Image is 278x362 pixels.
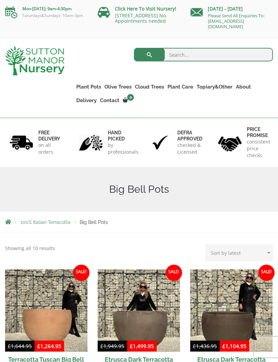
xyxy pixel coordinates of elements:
[5,46,64,75] img: logo
[190,269,273,352] img: Etrusca Dark Terracotta Tuscan Big Bell Plant Pot 105 (Handmade)
[75,82,103,92] a: Plant Pots
[37,343,40,349] span: £
[38,130,60,142] h6: FREE DELIVERY
[100,343,103,349] span: £
[222,343,225,349] span: £
[108,142,138,155] p: by professionals
[218,132,242,153] img: 4.jpg
[166,82,195,92] a: Plant Care
[5,13,87,18] p: Saturdays&Sundays: 10am-3pm
[205,244,273,261] select: Shop order
[5,244,55,252] p: Showing all 10 results
[222,343,246,349] bdi: 1,104.95
[73,265,90,281] span: Sale!
[8,343,32,349] bdi: 1,644.95
[75,96,98,105] a: Delivery
[193,343,217,349] bdi: 1,436.95
[208,13,264,30] a: Please Send All Enquiries To: [EMAIL_ADDRESS][DOMAIN_NAME]
[38,142,60,155] p: on all orders
[258,265,275,281] span: Sale!
[234,82,253,92] a: About
[148,134,172,151] img: 3.jpg
[130,343,133,349] span: £
[80,220,108,225] span: Big Bell Pots
[5,5,87,13] p: Mon-[DATE]: 9am-4:30pm
[9,134,33,151] img: 1.jpg
[108,130,138,142] h6: hand picked
[20,220,71,225] a: 100% Italian Terracotta
[121,96,136,105] a: 0
[37,343,61,349] bdi: 1,264.95
[193,343,196,349] span: £
[247,138,270,159] p: consistent price checks
[8,343,11,349] span: £
[115,12,166,24] a: [STREET_ADDRESS] No Appointments needed
[247,126,270,138] h6: Price promise
[166,265,182,281] span: Sale!
[127,94,134,101] span: 0
[115,5,176,12] a: Click Here To Visit Nursery!
[130,343,154,349] bdi: 1,499.95
[191,5,273,13] p: [DATE] - [DATE]
[177,142,202,155] p: checked & Licensed
[103,82,133,92] a: Olive Trees
[100,343,124,349] bdi: 1,949.95
[134,48,273,61] input: Search...
[177,130,202,142] h6: Defra approved
[98,96,121,105] a: Contact
[195,82,234,92] a: Topiary&Other
[79,134,103,151] img: 2.jpg
[98,269,180,352] img: Etrusca Dark Terracotta Tuscan Big Bell Plant Pot 120 (Handmade)
[5,183,273,195] h1: Big Bell Pots
[5,219,273,225] nav: Breadcrumbs
[133,82,166,92] a: Cloud Trees
[5,269,87,352] img: Terracotta Tuscan Big Bell Plant Pot 120 (Handmade)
